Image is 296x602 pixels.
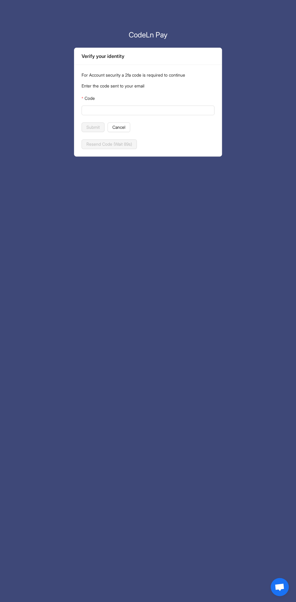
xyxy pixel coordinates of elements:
label: Code [82,93,95,103]
input: Code [85,107,210,114]
p: For Account security a 2fa code is required to continue [82,72,214,78]
button: Resend Code (Wait 89s) [82,139,137,149]
div: Open chat [271,578,289,596]
div: Verify your identity [82,52,214,60]
p: CodeLn Pay [74,30,222,40]
span: Submit [86,124,100,131]
p: Enter the code sent to your email [82,83,214,89]
span: Cancel [112,124,125,131]
button: Cancel [108,122,130,132]
span: Resend Code (Wait 89s) [86,141,132,147]
button: Submit [82,122,105,132]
